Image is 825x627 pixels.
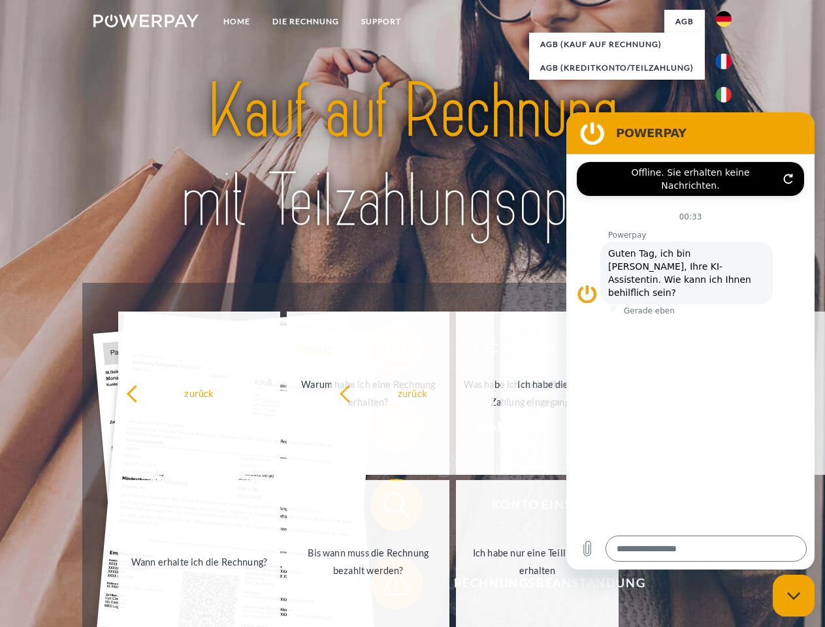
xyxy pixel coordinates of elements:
[93,14,199,27] img: logo-powerpay-white.svg
[261,10,350,33] a: DIE RECHNUNG
[339,384,486,402] div: zurück
[126,553,273,570] div: Wann erhalte ich die Rechnung?
[716,54,732,69] img: fr
[773,575,815,617] iframe: Schaltfläche zum Öffnen des Messaging-Fensters; Konversation läuft
[212,10,261,33] a: Home
[295,544,442,579] div: Bis wann muss die Rechnung bezahlt werden?
[664,10,705,33] a: agb
[295,376,442,411] div: Warum habe ich eine Rechnung erhalten?
[716,11,732,27] img: de
[529,56,705,80] a: AGB (Kreditkonto/Teilzahlung)
[126,384,273,402] div: zurück
[464,544,611,579] div: Ich habe nur eine Teillieferung erhalten
[508,376,655,411] div: Ich habe die Rechnung bereits bezahlt
[716,87,732,103] img: it
[566,112,815,570] iframe: Messaging-Fenster
[125,63,700,250] img: title-powerpay_de.svg
[529,33,705,56] a: AGB (Kauf auf Rechnung)
[350,10,412,33] a: SUPPORT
